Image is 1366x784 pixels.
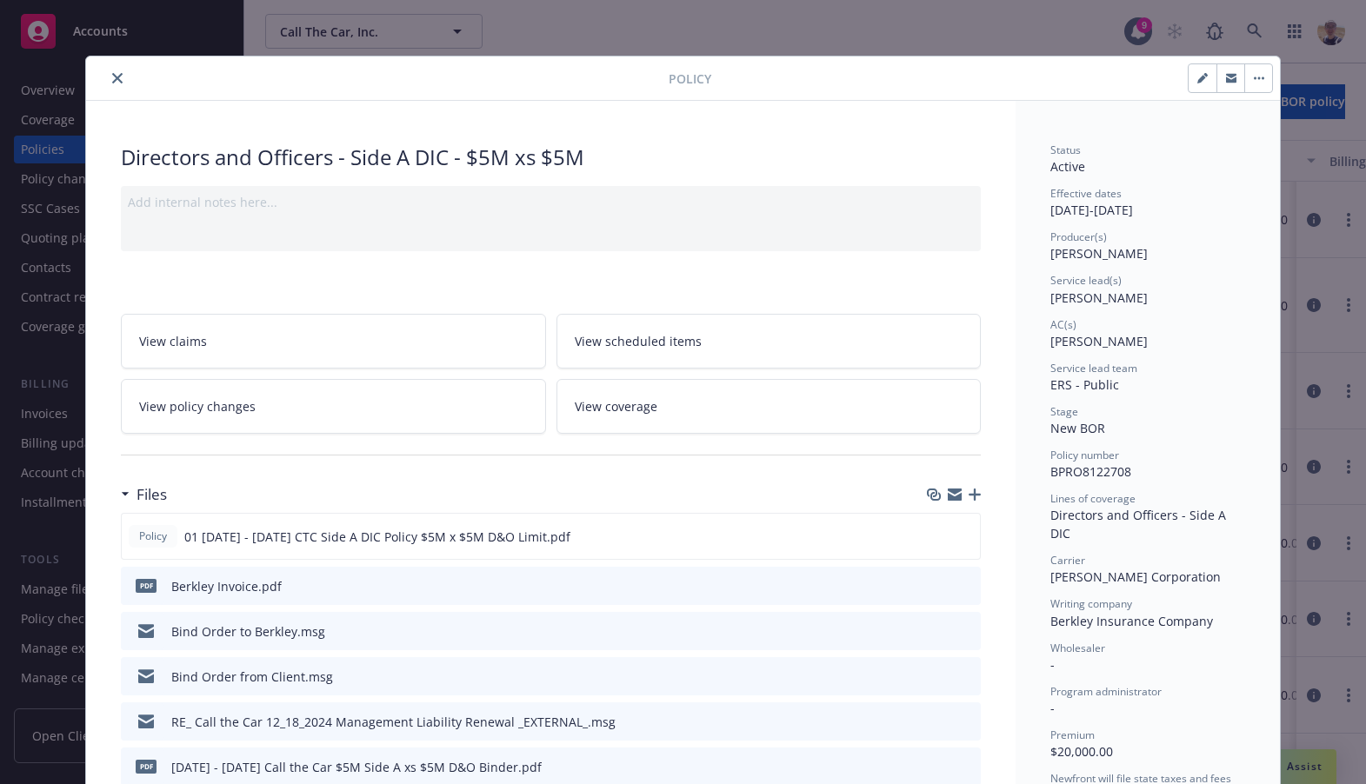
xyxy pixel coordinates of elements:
div: Bind Order to Berkley.msg [171,622,325,641]
span: pdf [136,579,157,592]
button: download file [930,528,943,546]
span: Carrier [1050,553,1085,568]
a: View scheduled items [556,314,982,369]
a: View coverage [556,379,982,434]
span: View coverage [575,397,657,415]
button: preview file [958,622,974,641]
span: Wholesaler [1050,641,1105,655]
button: download file [930,713,944,731]
span: View claims [139,332,207,350]
button: download file [930,758,944,776]
span: [PERSON_NAME] Corporation [1050,568,1221,585]
button: download file [930,577,944,595]
div: Files [121,483,167,506]
button: download file [930,668,944,686]
span: - [1050,700,1055,716]
span: Lines of coverage [1050,491,1136,506]
button: download file [930,622,944,641]
button: preview file [958,668,974,686]
div: Directors and Officers - Side A DIC - $5M xs $5M [121,143,981,172]
span: AC(s) [1050,317,1076,332]
a: View claims [121,314,546,369]
span: Service lead(s) [1050,273,1122,288]
span: Program administrator [1050,684,1162,699]
span: ERS - Public [1050,376,1119,393]
span: New BOR [1050,420,1105,436]
span: [PERSON_NAME] [1050,245,1148,262]
span: $20,000.00 [1050,743,1113,760]
div: Directors and Officers - Side A DIC [1050,506,1245,542]
span: pdf [136,760,157,773]
span: 01 [DATE] - [DATE] CTC Side A DIC Policy $5M x $5M D&O Limit.pdf [184,528,570,546]
div: [DATE] - [DATE] Call the Car $5M Side A xs $5M D&O Binder.pdf [171,758,542,776]
span: Service lead team [1050,361,1137,375]
button: preview file [958,577,974,595]
div: RE_ Call the Car 12_18_2024 Management Liability Renewal _EXTERNAL_.msg [171,713,616,731]
h3: Files [137,483,167,506]
button: preview file [958,713,974,731]
span: Writing company [1050,596,1132,611]
span: View scheduled items [575,332,702,350]
span: Status [1050,143,1081,157]
span: Active [1050,158,1085,175]
button: close [107,68,128,89]
button: preview file [958,758,974,776]
span: [PERSON_NAME] [1050,289,1148,306]
span: Producer(s) [1050,229,1107,244]
div: Berkley Invoice.pdf [171,577,282,595]
span: - [1050,656,1055,673]
span: Berkley Insurance Company [1050,613,1213,629]
div: Add internal notes here... [128,193,974,211]
span: Policy number [1050,448,1119,462]
span: Policy [136,528,170,544]
span: View policy changes [139,397,256,415]
a: View policy changes [121,379,546,434]
span: [PERSON_NAME] [1050,333,1148,349]
div: Bind Order from Client.msg [171,668,333,686]
span: BPRO8122708 [1050,463,1131,480]
span: Premium [1050,728,1095,742]
span: Stage [1050,404,1078,419]
button: preview file [957,528,973,546]
span: Policy [669,70,711,88]
div: [DATE] - [DATE] [1050,186,1245,219]
span: Effective dates [1050,186,1122,201]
